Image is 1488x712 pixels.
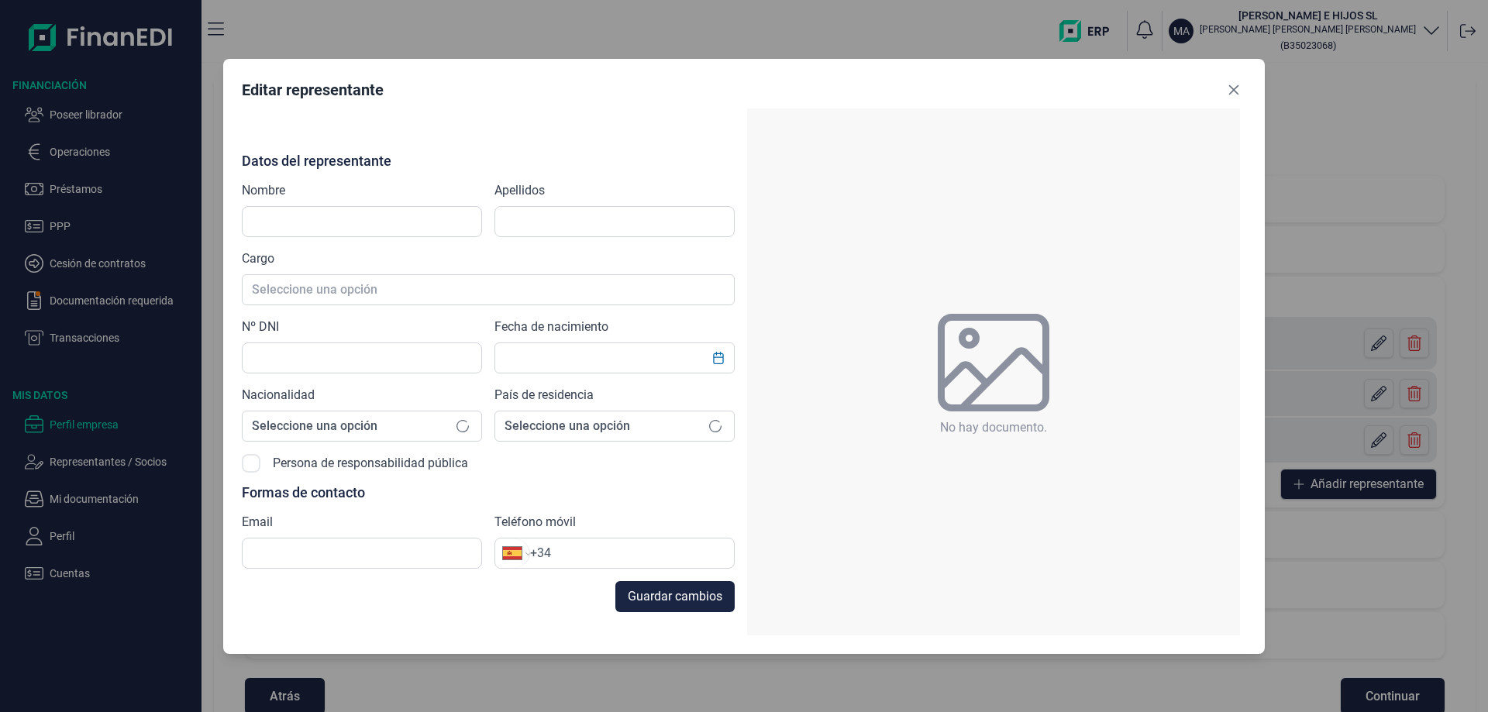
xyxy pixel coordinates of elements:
button: Guardar cambios [615,581,735,612]
label: País de residencia [494,386,594,404]
span: Guardar cambios [628,587,722,606]
label: Nº DNI [242,318,279,336]
label: Nombre [242,181,285,200]
div: Seleccione una opción [697,411,734,441]
button: Choose Date [704,344,733,372]
label: Nacionalidad [242,386,315,404]
div: Seleccione una opción [444,411,481,441]
span: Seleccione una opción [243,411,444,441]
div: Seleccione una opción [697,275,734,304]
label: Persona de responsabilidad pública [273,454,468,473]
span: Seleccione una opción [495,411,697,441]
label: Cargo [242,249,274,268]
div: Editar representante [242,79,384,101]
label: Apellidos [494,181,545,200]
span: Seleccione una opción [243,275,697,304]
label: Email [242,513,273,531]
label: Fecha de nacimiento [494,318,608,336]
span: No hay documento. [940,418,1047,437]
p: Datos del representante [242,153,735,169]
button: Close [1221,77,1246,102]
p: Formas de contacto [242,485,735,500]
label: Teléfono móvil [494,513,576,531]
